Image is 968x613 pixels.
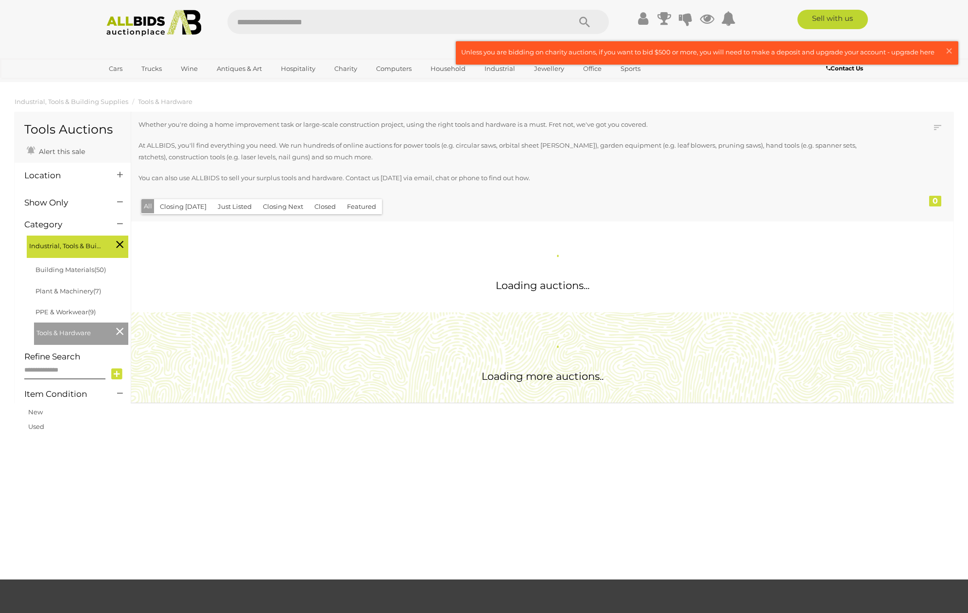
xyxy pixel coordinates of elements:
h4: Location [24,171,103,180]
a: Industrial, Tools & Building Supplies [15,98,128,105]
a: PPE & Workwear(9) [35,308,96,316]
a: Sell with us [797,10,868,29]
span: Loading more auctions.. [482,370,604,382]
button: Closing Next [257,199,309,214]
a: Charity [328,61,363,77]
a: Cars [103,61,129,77]
b: Contact Us [826,65,863,72]
a: Tools & Hardware [138,98,192,105]
h1: Tools Auctions [24,123,121,136]
a: Antiques & Art [210,61,268,77]
span: (9) [88,308,96,316]
a: Household [424,61,472,77]
a: [GEOGRAPHIC_DATA] [103,77,184,93]
span: × [945,41,953,60]
h4: Refine Search [24,352,128,361]
a: Contact Us [826,63,865,74]
a: Hospitality [275,61,322,77]
span: Tools & Hardware [36,325,109,339]
h4: Category [24,220,103,229]
h4: Show Only [24,198,103,207]
a: Used [28,423,44,430]
span: Alert this sale [36,147,85,156]
a: Computers [370,61,418,77]
h4: Item Condition [24,390,103,399]
a: New [28,408,43,416]
span: Loading auctions... [496,279,589,291]
a: Sports [614,61,647,77]
span: Industrial, Tools & Building Supplies [29,238,102,252]
img: Allbids.com.au [101,10,207,36]
p: You can also use ALLBIDS to sell your surplus tools and hardware. Contact us [DATE] via email, ch... [138,172,872,184]
p: Whether you're doing a home improvement task or large-scale construction project, using the right... [138,119,872,130]
a: Industrial [478,61,521,77]
button: Featured [341,199,382,214]
div: 0 [929,196,941,206]
a: Office [577,61,608,77]
p: At ALLBIDS, you'll find everything you need. We run hundreds of online auctions for power tools (... [138,140,872,163]
button: Just Listed [212,199,258,214]
a: Alert this sale [24,143,87,158]
a: Trucks [135,61,168,77]
button: Closing [DATE] [154,199,212,214]
span: (50) [94,266,106,273]
a: Plant & Machinery(7) [35,287,101,295]
button: All [141,199,155,213]
button: Closed [309,199,342,214]
a: Jewellery [528,61,570,77]
span: (7) [93,287,101,295]
a: Wine [174,61,204,77]
button: Search [560,10,609,34]
a: Building Materials(50) [35,266,106,273]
